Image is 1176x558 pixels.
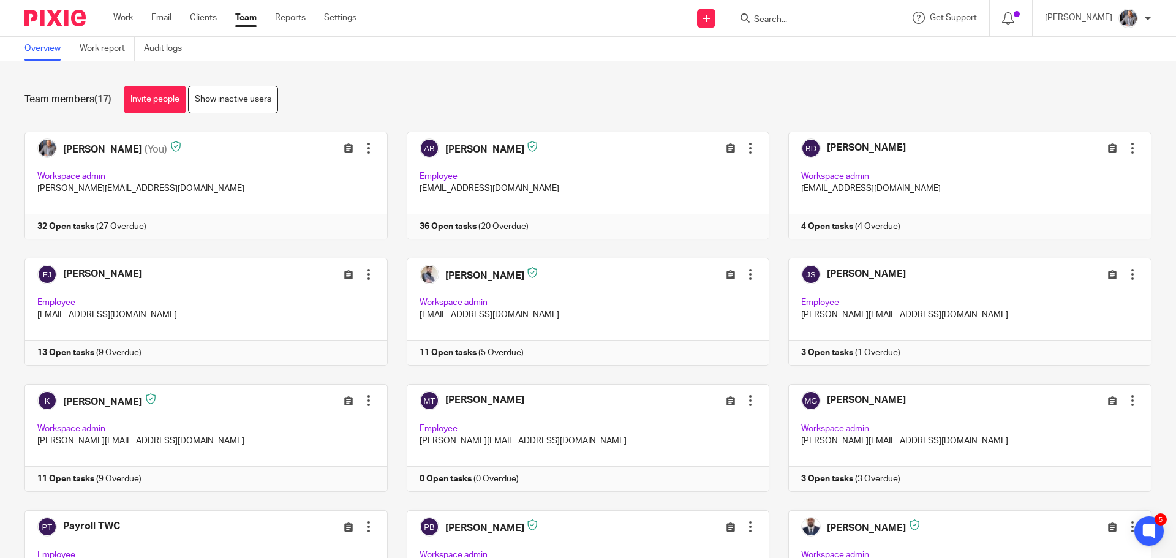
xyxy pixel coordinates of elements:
a: Settings [324,12,356,24]
a: Reports [275,12,306,24]
input: Search [753,15,863,26]
div: 5 [1155,513,1167,526]
span: Get Support [930,13,977,22]
a: Invite people [124,86,186,113]
p: [PERSON_NAME] [1045,12,1112,24]
a: Overview [24,37,70,61]
a: Show inactive users [188,86,278,113]
h1: Team members [24,93,111,106]
a: Audit logs [144,37,191,61]
span: (17) [94,94,111,104]
a: Clients [190,12,217,24]
a: Work [113,12,133,24]
img: -%20%20-%20studio@ingrained.co.uk%20for%20%20-20220223%20at%20101413%20-%201W1A2026.jpg [1118,9,1138,28]
a: Work report [80,37,135,61]
a: Team [235,12,257,24]
img: Pixie [24,10,86,26]
a: Email [151,12,171,24]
